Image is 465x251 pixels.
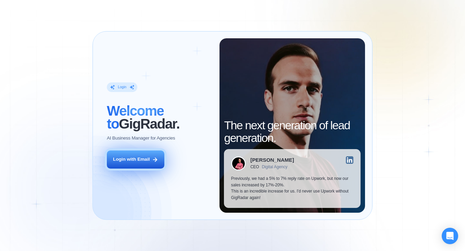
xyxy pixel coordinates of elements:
[262,165,288,170] div: Digital Agency
[107,103,164,131] span: Welcome to
[107,150,164,169] button: Login with Email
[250,165,259,170] div: CEO
[224,119,360,145] h2: The next generation of lead generation.
[107,105,213,130] h2: ‍ GigRadar.
[118,85,126,90] div: Login
[442,228,458,244] div: Open Intercom Messenger
[250,157,294,162] div: [PERSON_NAME]
[113,156,150,163] div: Login with Email
[107,135,175,142] p: AI Business Manager for Agencies
[231,175,354,201] p: Previously, we had a 5% to 7% reply rate on Upwork, but now our sales increased by 17%-20%. This ...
